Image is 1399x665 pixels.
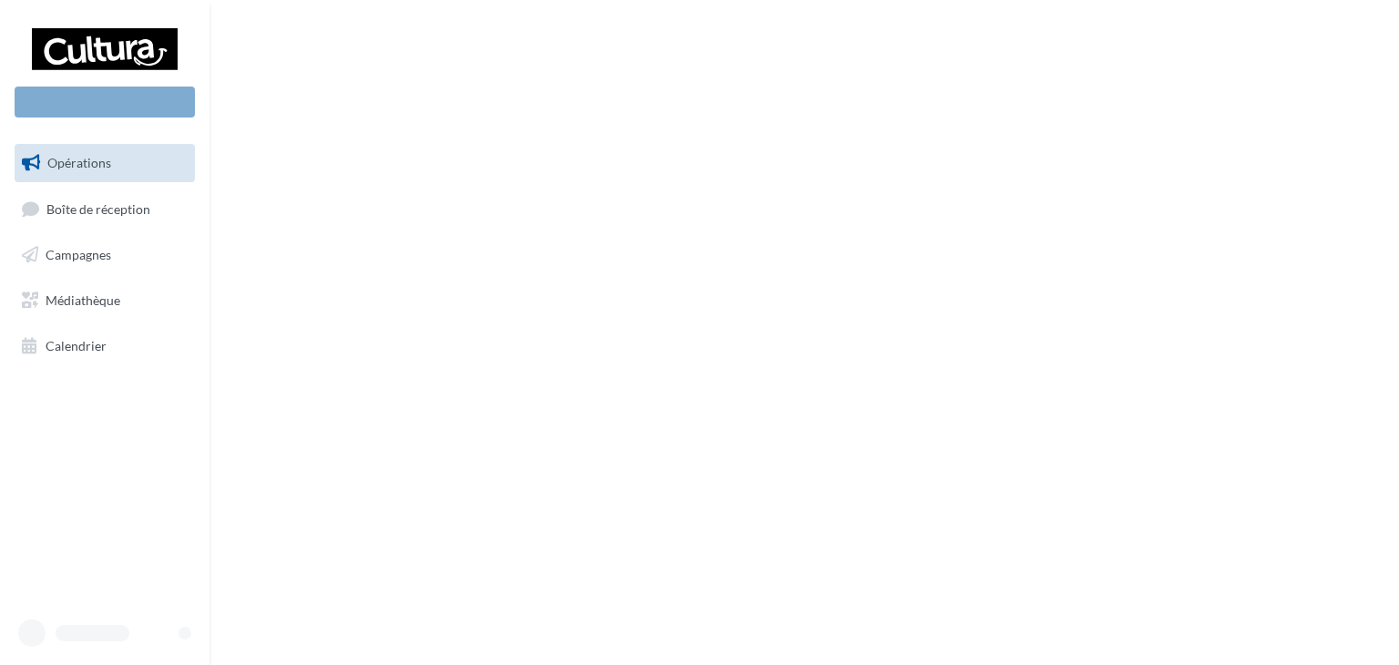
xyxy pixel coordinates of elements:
span: Calendrier [46,337,107,353]
a: Opérations [11,144,199,182]
a: Boîte de réception [11,189,199,229]
a: Médiathèque [11,281,199,320]
div: Nouvelle campagne [15,87,195,118]
a: Campagnes [11,236,199,274]
span: Opérations [47,155,111,170]
span: Campagnes [46,247,111,262]
span: Boîte de réception [46,200,150,216]
span: Médiathèque [46,292,120,308]
a: Calendrier [11,327,199,365]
